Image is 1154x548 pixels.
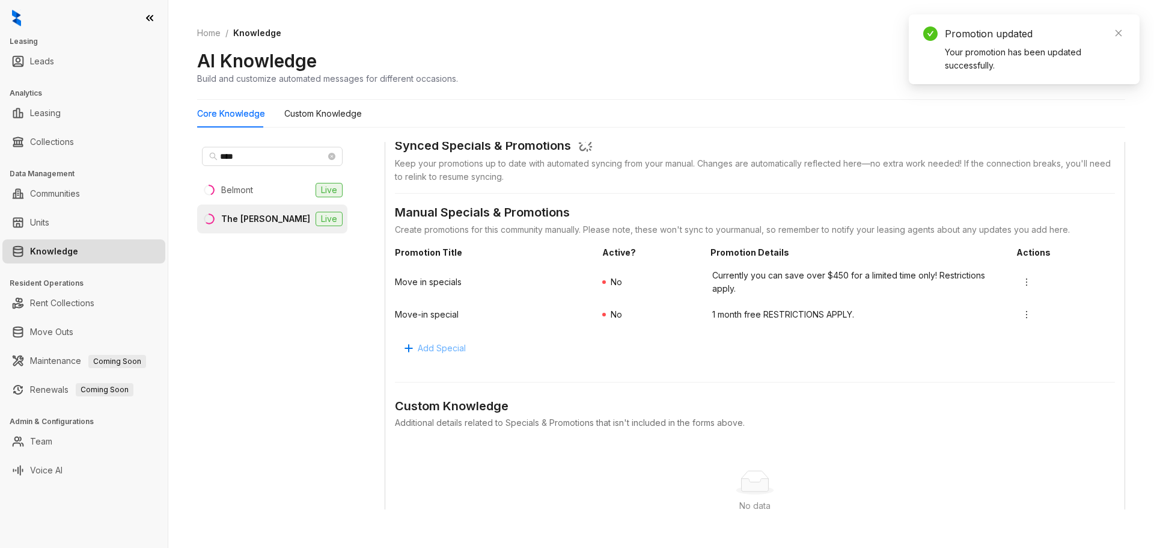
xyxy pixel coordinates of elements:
[328,153,335,160] span: close-circle
[395,276,590,289] span: Move in specials
[209,152,218,161] span: search
[10,416,168,427] h3: Admin & Configurations
[30,320,73,344] a: Move Outs
[418,342,466,355] span: Add Special
[10,278,168,289] h3: Resident Operations
[30,429,52,454] a: Team
[30,239,78,263] a: Knowledge
[30,291,94,315] a: Rent Collections
[316,183,343,197] span: Live
[1016,246,1115,259] span: Actions
[30,130,74,154] a: Collections
[712,308,1006,321] span: 1 month free RESTRICTIONS APPLY.
[1022,277,1031,287] span: more
[395,223,1115,236] div: Create promotions for this community manually. Please note, these won't sync to your manual , so ...
[2,101,165,125] li: Leasing
[1112,26,1125,40] a: Close
[2,182,165,206] li: Communities
[10,88,168,99] h3: Analytics
[611,277,622,287] span: No
[10,36,168,47] h3: Leasing
[1022,310,1031,319] span: more
[710,246,1007,259] span: Promotion Details
[1114,29,1123,37] span: close
[395,203,1115,223] div: Manual Specials & Promotions
[195,26,223,40] a: Home
[395,137,571,156] div: Synced Specials & Promotions
[30,182,80,206] a: Communities
[221,183,253,197] div: Belmont
[197,49,317,72] h2: AI Knowledge
[30,49,54,73] a: Leads
[395,246,593,259] span: Promotion Title
[712,269,1006,295] span: Currently you can save over $450 for a limited time only! Restrictions apply.
[395,397,1115,416] div: Custom Knowledge
[30,378,133,402] a: RenewalsComing Soon
[923,26,938,41] span: check-circle
[233,28,281,38] span: Knowledge
[945,26,1125,41] div: Promotion updated
[30,101,61,125] a: Leasing
[2,458,165,482] li: Voice AI
[611,309,622,319] span: No
[2,378,165,402] li: Renewals
[10,168,168,179] h3: Data Management
[602,246,701,259] span: Active?
[284,107,362,120] div: Custom Knowledge
[2,49,165,73] li: Leads
[395,416,1115,429] div: Additional details related to Specials & Promotions that isn't included in the forms above.
[945,46,1125,72] div: Your promotion has been updated successfully.
[2,320,165,344] li: Move Outs
[197,72,458,85] div: Build and customize automated messages for different occasions.
[30,458,63,482] a: Voice AI
[395,157,1115,183] div: Keep your promotions up to date with automated syncing from your manual . Changes are automatical...
[316,212,343,226] span: Live
[409,499,1101,513] div: No data
[197,107,265,120] div: Core Knowledge
[88,355,146,368] span: Coming Soon
[2,349,165,373] li: Maintenance
[225,26,228,40] li: /
[2,130,165,154] li: Collections
[2,291,165,315] li: Rent Collections
[2,211,165,235] li: Units
[76,383,133,396] span: Coming Soon
[395,308,590,321] span: Move-in special
[2,239,165,263] li: Knowledge
[2,429,165,454] li: Team
[221,212,310,226] div: The [PERSON_NAME]
[395,339,475,358] button: Add Special
[12,10,21,26] img: logo
[30,211,49,235] a: Units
